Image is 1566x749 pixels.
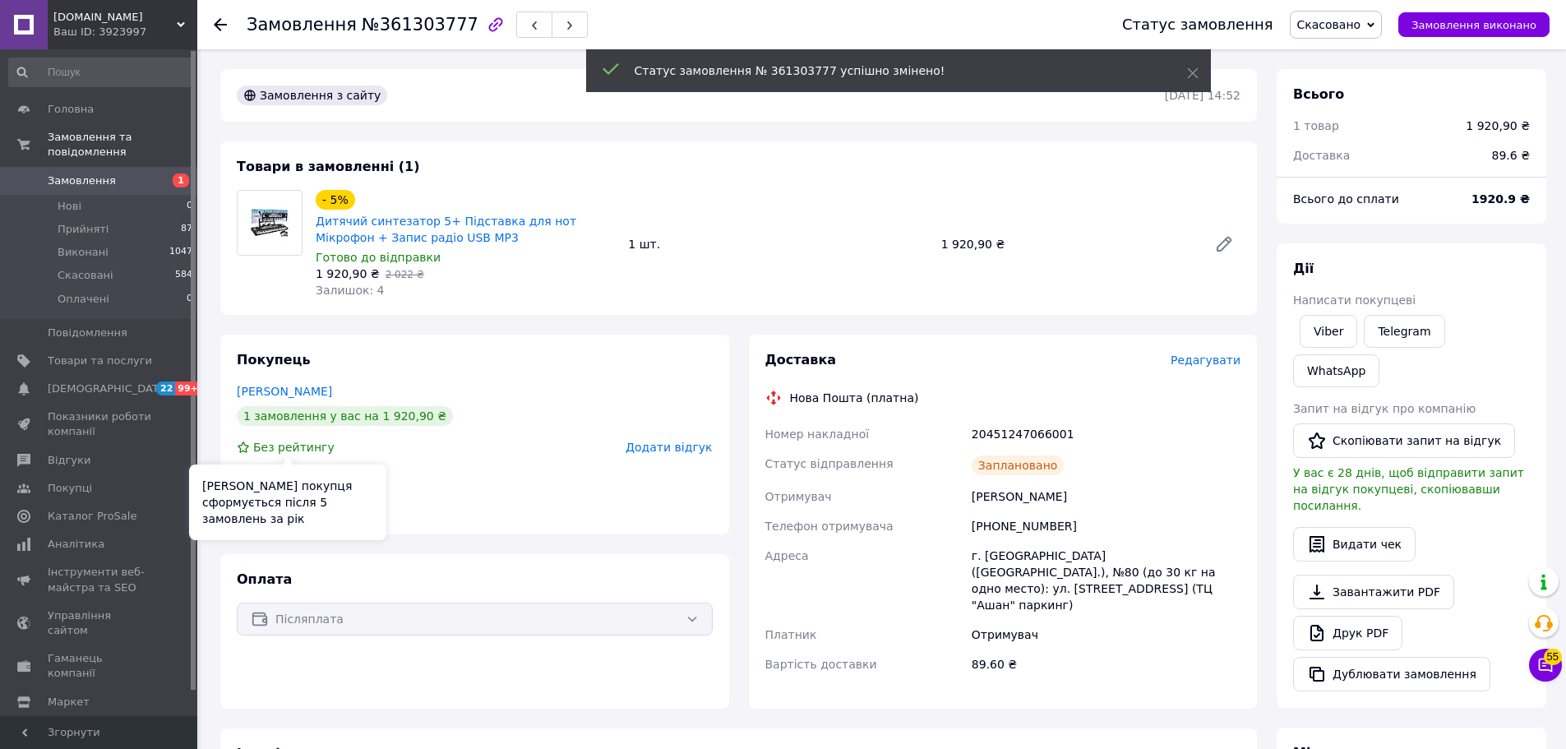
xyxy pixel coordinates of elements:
[1293,402,1476,415] span: Запит на відгук про компанію
[48,354,152,368] span: Товари та послуги
[237,352,311,368] span: Покупець
[968,419,1244,449] div: 20451247066001
[765,457,894,470] span: Статус відправлення
[316,215,576,244] a: Дитячий синтезатор 5+ Підставка для нот Мікрофон + Запис радіо USB MP3
[765,352,837,368] span: Доставка
[48,326,127,340] span: Повідомлення
[1411,19,1536,31] span: Замовлення виконано
[48,565,152,594] span: Інструменти веб-майстра та SEO
[1471,192,1530,206] b: 1920.9 ₴
[156,381,175,395] span: 22
[362,15,478,35] span: №361303777
[316,284,385,297] span: Залишок: 4
[621,233,934,256] div: 1 шт.
[765,520,894,533] span: Телефон отримувача
[765,428,870,441] span: Номер накладної
[58,292,109,307] span: Оплачені
[237,571,292,587] span: Оплата
[1293,119,1339,132] span: 1 товар
[181,222,192,237] span: 87
[1293,616,1402,650] a: Друк PDF
[635,62,1146,79] div: Статус замовлення № 361303777 успішно змінено!
[968,620,1244,650] div: Отримувач
[48,381,169,396] span: [DEMOGRAPHIC_DATA]
[1300,315,1357,348] a: Viber
[48,651,152,681] span: Гаманець компанії
[48,102,94,117] span: Головна
[1293,423,1515,458] button: Скопіювати запит на відгук
[972,455,1065,475] div: Заплановано
[237,385,332,398] a: [PERSON_NAME]
[48,409,152,439] span: Показники роботи компанії
[1293,466,1524,512] span: У вас є 28 днів, щоб відправити запит на відгук покупцеві, скопіювавши посилання.
[175,381,202,395] span: 99+
[968,650,1244,679] div: 89.60 ₴
[214,16,227,33] div: Повернутися назад
[253,441,335,454] span: Без рейтингу
[48,537,104,552] span: Аналітика
[48,481,92,496] span: Покупці
[238,191,302,255] img: Дитячий синтезатор 5+ Підставка для нот Мікрофон + Запис радіо USB MP3
[48,453,90,468] span: Відгуки
[386,269,424,280] span: 2 022 ₴
[765,658,877,671] span: Вартість доставки
[1293,354,1379,387] a: WhatsApp
[1293,294,1416,307] span: Написати покупцеві
[247,15,357,35] span: Замовлення
[1529,649,1562,682] button: Чат з покупцем55
[173,173,189,187] span: 1
[237,86,387,105] div: Замовлення з сайту
[765,490,832,503] span: Отримувач
[1297,18,1361,31] span: Скасовано
[786,390,923,406] div: Нова Пошта (платна)
[968,482,1244,511] div: [PERSON_NAME]
[58,222,109,237] span: Прийняті
[1544,649,1562,665] span: 55
[48,173,116,188] span: Замовлення
[48,130,197,160] span: Замовлення та повідомлення
[58,199,81,214] span: Нові
[1293,149,1350,162] span: Доставка
[1293,527,1416,562] button: Видати чек
[48,695,90,710] span: Маркет
[58,245,109,260] span: Виконані
[1293,575,1454,609] a: Завантажити PDF
[1293,261,1314,276] span: Дії
[1482,137,1540,173] div: 89.6 ₴
[316,251,441,264] span: Готово до відправки
[1293,86,1344,102] span: Всього
[1293,192,1399,206] span: Всього до сплати
[1398,12,1550,37] button: Замовлення виконано
[1122,16,1273,33] div: Статус замовлення
[1208,228,1240,261] a: Редагувати
[187,199,192,214] span: 0
[237,406,453,426] div: 1 замовлення у вас на 1 920,90 ₴
[968,511,1244,541] div: [PHONE_NUMBER]
[53,10,177,25] span: E-insportline.com.ua
[175,268,192,283] span: 584
[316,190,355,210] div: - 5%
[316,267,380,280] span: 1 920,90 ₴
[48,509,136,524] span: Каталог ProSale
[8,58,194,87] input: Пошук
[1466,118,1530,134] div: 1 920,90 ₴
[53,25,197,39] div: Ваш ID: 3923997
[48,608,152,638] span: Управління сайтом
[187,292,192,307] span: 0
[189,465,386,540] div: [PERSON_NAME] покупця сформується після 5 замовлень за рік
[1364,315,1444,348] a: Telegram
[169,245,192,260] span: 1047
[626,441,712,454] span: Додати відгук
[237,159,420,174] span: Товари в замовленні (1)
[1293,657,1490,691] button: Дублювати замовлення
[765,628,817,641] span: Платник
[935,233,1201,256] div: 1 920,90 ₴
[968,541,1244,620] div: г. [GEOGRAPHIC_DATA] ([GEOGRAPHIC_DATA].), №80 (до 30 кг на одно место): ул. [STREET_ADDRESS] (ТЦ...
[765,549,809,562] span: Адреса
[1171,354,1240,367] span: Редагувати
[58,268,113,283] span: Скасовані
